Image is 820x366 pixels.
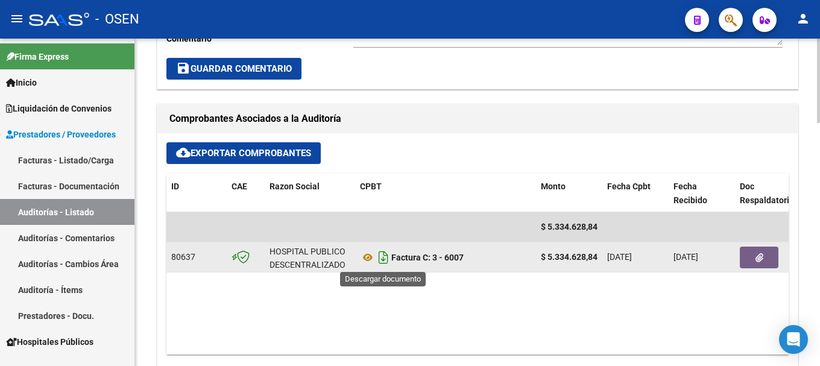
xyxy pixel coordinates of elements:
[265,174,355,213] datatable-header-cell: Razon Social
[360,181,382,191] span: CPBT
[779,325,808,354] div: Open Intercom Messenger
[602,174,669,213] datatable-header-cell: Fecha Cpbt
[176,63,292,74] span: Guardar Comentario
[541,222,598,232] span: $ 5.334.628,84
[6,50,69,63] span: Firma Express
[6,335,93,349] span: Hospitales Públicos
[740,181,794,205] span: Doc Respaldatoria
[673,252,698,262] span: [DATE]
[171,252,195,262] span: 80637
[541,252,598,262] strong: $ 5.334.628,84
[541,181,566,191] span: Monto
[176,148,311,159] span: Exportar Comprobantes
[6,102,112,115] span: Liquidación de Convenios
[6,128,116,141] span: Prestadores / Proveedores
[176,145,191,160] mat-icon: cloud_download
[673,181,707,205] span: Fecha Recibido
[355,174,536,213] datatable-header-cell: CPBT
[607,252,632,262] span: [DATE]
[536,174,602,213] datatable-header-cell: Monto
[735,174,807,213] datatable-header-cell: Doc Respaldatoria
[166,174,227,213] datatable-header-cell: ID
[391,253,464,262] strong: Factura C: 3 - 6007
[166,58,301,80] button: Guardar Comentario
[607,181,651,191] span: Fecha Cpbt
[232,181,247,191] span: CAE
[169,109,786,128] h1: Comprobantes Asociados a la Auditoría
[10,11,24,26] mat-icon: menu
[6,76,37,89] span: Inicio
[95,6,139,33] span: - OSEN
[171,181,179,191] span: ID
[166,142,321,164] button: Exportar Comprobantes
[166,32,353,45] p: Comentario
[376,248,391,267] i: Descargar documento
[669,174,735,213] datatable-header-cell: Fecha Recibido
[176,61,191,75] mat-icon: save
[227,174,265,213] datatable-header-cell: CAE
[270,181,320,191] span: Razon Social
[796,11,810,26] mat-icon: person
[270,245,350,286] div: HOSPITAL PUBLICO DESCENTRALIZADO [PERSON_NAME]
